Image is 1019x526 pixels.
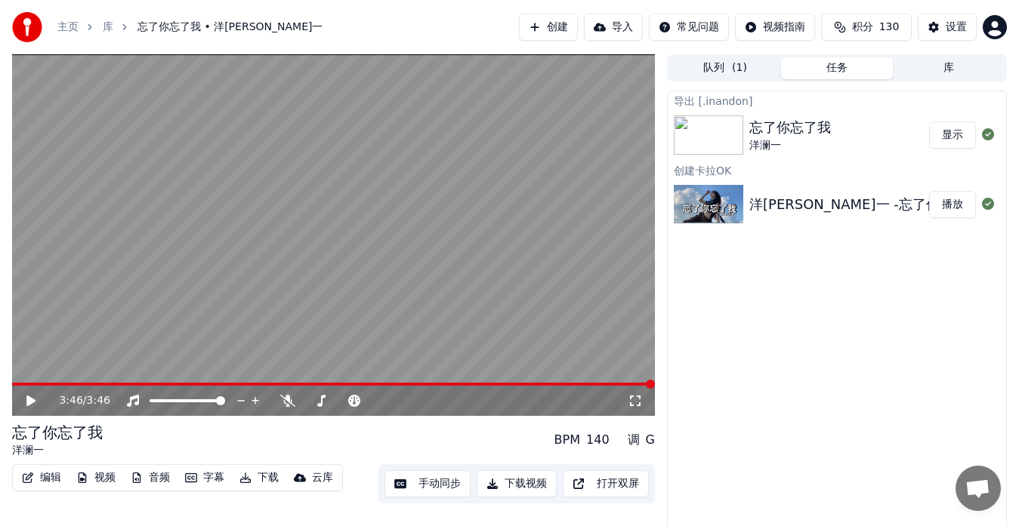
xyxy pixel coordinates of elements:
button: 编辑 [16,467,67,488]
div: / [59,393,95,408]
div: 忘了你忘了我 [749,117,831,138]
span: 积分 [852,20,873,35]
span: 3:46 [87,393,110,408]
button: 视频 [70,467,122,488]
button: 库 [893,57,1005,79]
button: 创建 [519,14,578,41]
button: 导入 [584,14,643,41]
button: 视频指南 [735,14,815,41]
button: 字幕 [179,467,230,488]
div: G [646,431,655,449]
span: 3:46 [59,393,82,408]
button: 打开双屏 [563,470,649,497]
button: 播放 [929,191,976,218]
button: 音频 [125,467,176,488]
span: 130 [879,20,900,35]
span: ( 1 ) [732,60,747,75]
div: 调 [628,431,640,449]
button: 常见问题 [649,14,729,41]
div: 云库 [312,470,333,485]
nav: breadcrumb [57,20,323,35]
div: BPM [554,431,580,449]
div: 洋澜一 [749,138,831,153]
button: 队列 [669,57,781,79]
a: 库 [103,20,113,35]
span: 忘了你忘了我 • 洋[PERSON_NAME]一 [137,20,323,35]
div: 导出 [.inandon] [668,91,1006,109]
div: 忘了你忘了我 [12,422,103,443]
button: 手动同步 [384,470,471,497]
div: 140 [586,431,610,449]
div: 洋[PERSON_NAME]一 -忘了你忘了我 [749,194,980,215]
div: 洋澜一 [12,443,103,458]
a: 主页 [57,20,79,35]
div: 创建卡拉OK [668,161,1006,179]
button: 显示 [929,122,976,149]
button: 设置 [918,14,977,41]
img: youka [12,12,42,42]
a: 开放式聊天 [956,466,1001,511]
button: 下载 [233,467,285,488]
button: 下载视频 [477,470,557,497]
div: 设置 [946,20,967,35]
button: 任务 [781,57,893,79]
button: 积分130 [821,14,912,41]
